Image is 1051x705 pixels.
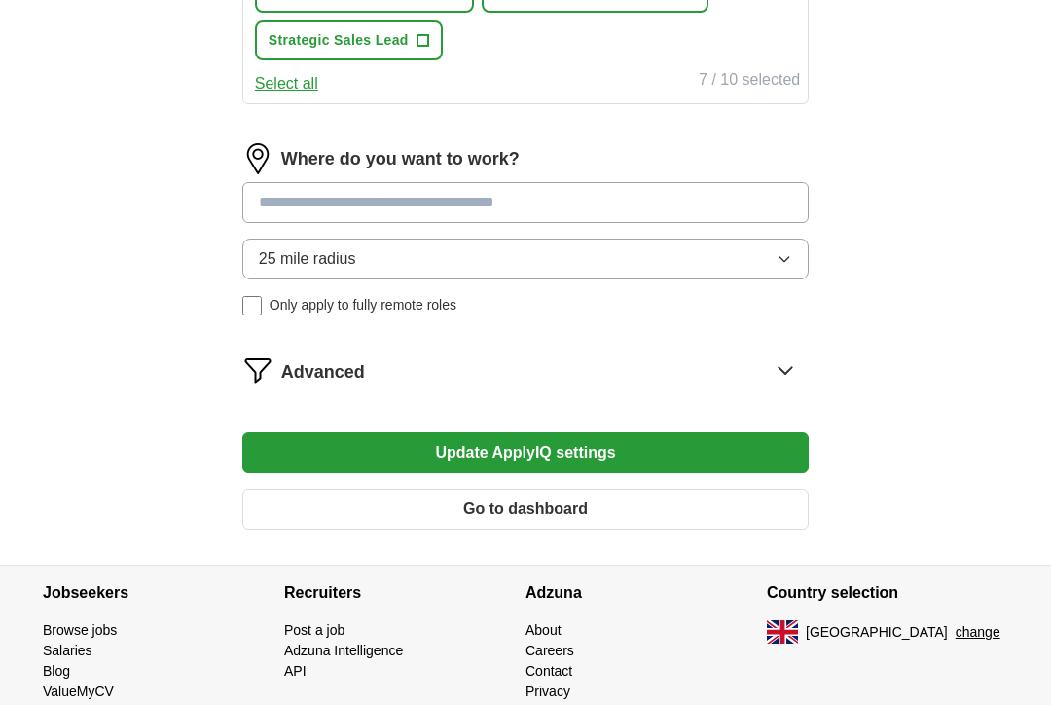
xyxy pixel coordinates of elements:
[525,684,570,699] a: Privacy
[255,20,443,60] button: Strategic Sales Lead
[525,663,572,679] a: Contact
[281,359,365,386] span: Advanced
[269,30,409,51] span: Strategic Sales Lead
[284,663,307,679] a: API
[43,622,117,638] a: Browse jobs
[242,432,809,473] button: Update ApplyIQ settings
[767,620,798,644] img: UK flag
[255,72,318,95] button: Select all
[242,239,809,279] button: 25 mile radius
[956,622,1000,643] button: change
[43,684,114,699] a: ValueMyCV
[699,68,800,95] div: 7 / 10 selected
[242,354,273,386] img: filter
[259,247,356,271] span: 25 mile radius
[525,643,574,658] a: Careers
[270,295,456,315] span: Only apply to fully remote roles
[242,143,273,174] img: location.png
[43,643,92,658] a: Salaries
[281,146,520,172] label: Where do you want to work?
[525,622,562,638] a: About
[767,566,1008,620] h4: Country selection
[242,296,262,315] input: Only apply to fully remote roles
[284,622,344,638] a: Post a job
[242,489,809,530] button: Go to dashboard
[284,643,403,658] a: Adzuna Intelligence
[43,663,70,679] a: Blog
[806,622,948,643] span: [GEOGRAPHIC_DATA]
